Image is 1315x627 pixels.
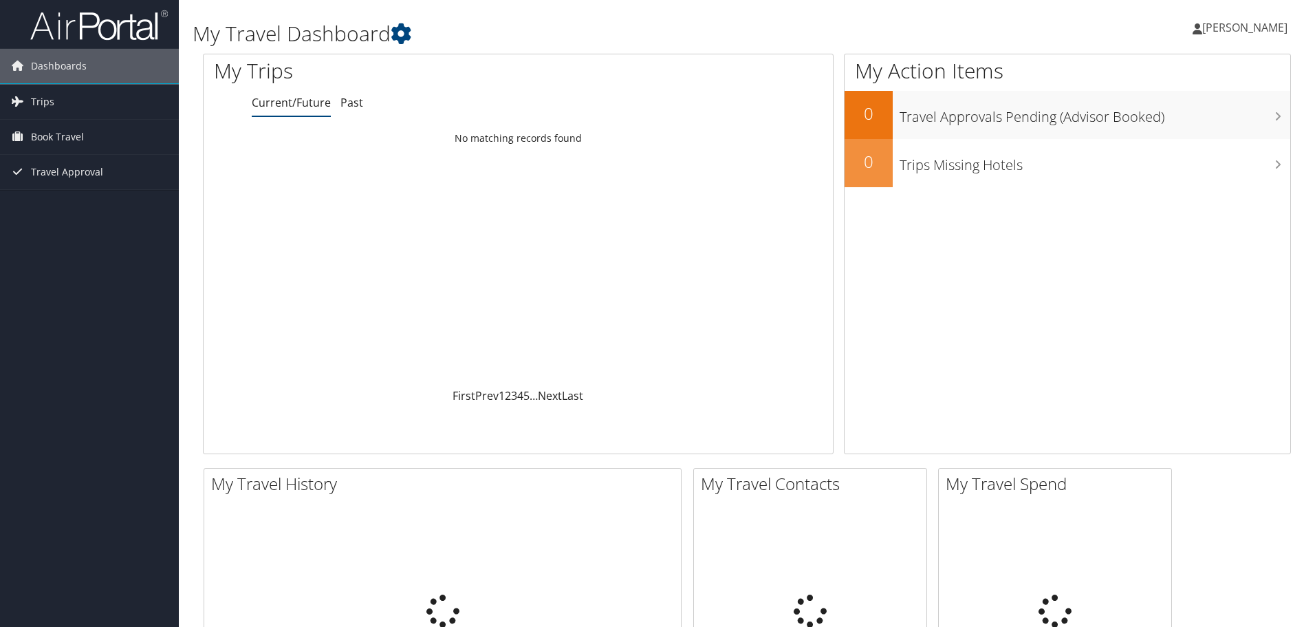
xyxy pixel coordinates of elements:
span: … [530,388,538,403]
span: Trips [31,85,54,119]
a: 1 [499,388,505,403]
a: 0Travel Approvals Pending (Advisor Booked) [845,91,1290,139]
a: 0Trips Missing Hotels [845,139,1290,187]
h1: My Action Items [845,56,1290,85]
h2: 0 [845,150,893,173]
h2: My Travel Contacts [701,472,926,496]
a: First [453,388,475,403]
span: [PERSON_NAME] [1202,20,1287,35]
span: Book Travel [31,120,84,154]
span: Travel Approval [31,155,103,189]
a: 2 [505,388,511,403]
h2: My Travel History [211,472,681,496]
h1: My Travel Dashboard [193,19,932,48]
h3: Travel Approvals Pending (Advisor Booked) [900,100,1290,127]
a: 5 [523,388,530,403]
h1: My Trips [214,56,561,85]
img: airportal-logo.png [30,9,168,41]
a: [PERSON_NAME] [1193,7,1301,48]
a: Next [538,388,562,403]
h3: Trips Missing Hotels [900,149,1290,175]
a: 4 [517,388,523,403]
a: Last [562,388,583,403]
a: Past [340,95,363,110]
td: No matching records found [204,126,833,151]
a: Prev [475,388,499,403]
h2: 0 [845,102,893,125]
h2: My Travel Spend [946,472,1171,496]
span: Dashboards [31,49,87,83]
a: 3 [511,388,517,403]
a: Current/Future [252,95,331,110]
